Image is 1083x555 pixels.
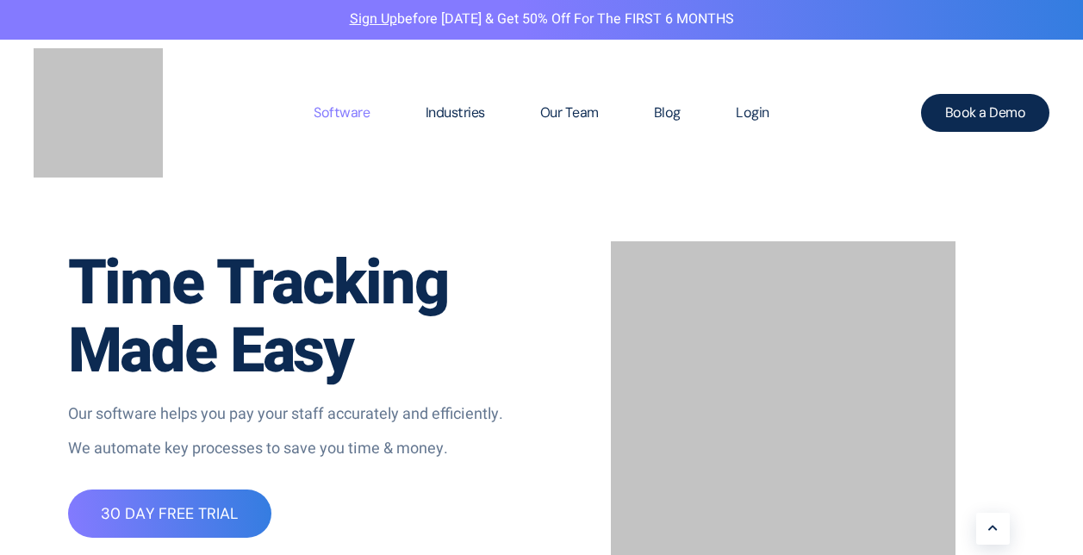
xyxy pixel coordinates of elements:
a: Industries [398,72,513,154]
a: Blog [626,72,708,154]
p: We automate key processes to save you time & money. [68,438,533,460]
a: Book a Demo [921,94,1050,132]
a: Login [708,72,797,154]
a: Software [286,72,397,154]
span: Book a Demo [945,106,1026,120]
p: Our software helps you pay your staff accurately and efficiently. [68,403,533,426]
a: 30 DAY FREE TRIAL [68,490,271,538]
h1: Time Tracking Made Easy [68,250,533,386]
span: 30 DAY FREE TRIAL [101,506,239,521]
p: before [DATE] & Get 50% Off for the FIRST 6 MONTHS [13,9,1070,31]
a: Learn More [976,513,1010,545]
a: Our Team [513,72,626,154]
a: Sign Up [350,9,397,29]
